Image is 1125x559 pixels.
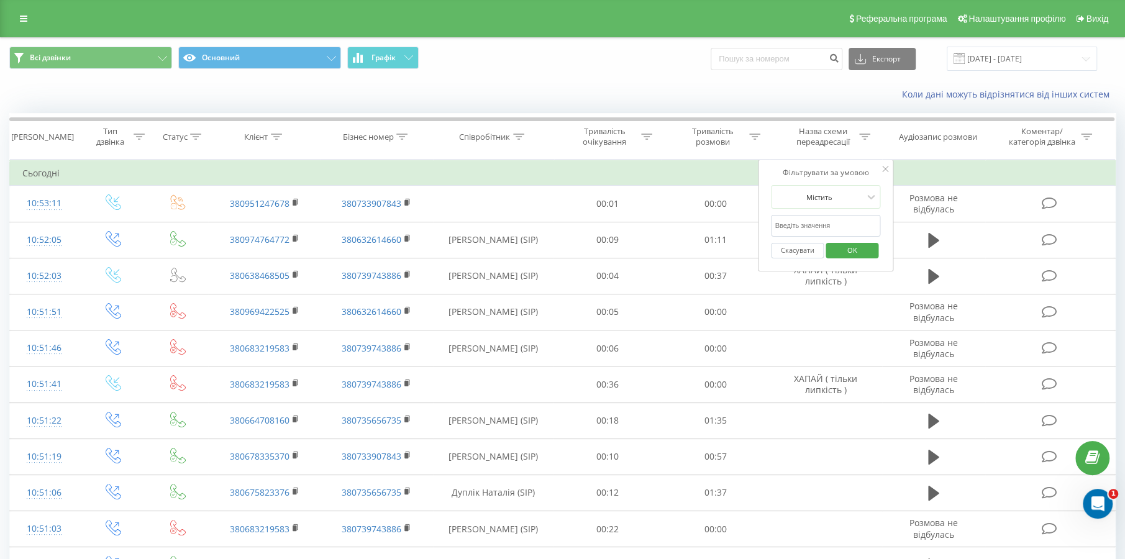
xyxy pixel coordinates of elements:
[433,330,554,366] td: [PERSON_NAME] (SIP)
[433,475,554,511] td: Дуплік Наталія (SIP)
[662,402,770,439] td: 01:35
[433,439,554,475] td: [PERSON_NAME] (SIP)
[553,475,662,511] td: 00:12
[230,306,289,317] a: 380969422525
[899,132,977,142] div: Аудіозапис розмови
[230,486,289,498] a: 380675823376
[342,198,401,209] a: 380733907843
[22,336,66,360] div: 10:51:46
[662,475,770,511] td: 01:37
[909,373,958,396] span: Розмова не відбулась
[553,402,662,439] td: 00:18
[662,294,770,330] td: 00:00
[433,511,554,547] td: [PERSON_NAME] (SIP)
[1005,126,1078,147] div: Коментар/категорія дзвінка
[572,126,638,147] div: Тривалість очікування
[459,132,510,142] div: Співробітник
[342,450,401,462] a: 380733907843
[553,222,662,258] td: 00:09
[22,517,66,541] div: 10:51:03
[22,300,66,324] div: 10:51:51
[22,191,66,216] div: 10:53:11
[662,511,770,547] td: 00:00
[968,14,1065,24] span: Налаштування профілю
[835,240,870,260] span: OK
[22,409,66,433] div: 10:51:22
[10,161,1116,186] td: Сьогодні
[553,439,662,475] td: 00:10
[22,481,66,505] div: 10:51:06
[553,511,662,547] td: 00:22
[230,270,289,281] a: 380638468505
[342,132,393,142] div: Бізнес номер
[553,330,662,366] td: 00:06
[342,234,401,245] a: 380632614660
[826,243,878,258] button: OK
[909,300,958,323] span: Розмова не відбулась
[770,366,882,402] td: ХАПАЙ ( тільки липкість )
[342,414,401,426] a: 380735656735
[22,264,66,288] div: 10:52:03
[162,132,187,142] div: Статус
[230,450,289,462] a: 380678335370
[433,258,554,294] td: [PERSON_NAME] (SIP)
[22,445,66,469] div: 10:51:19
[230,342,289,354] a: 380683219583
[22,228,66,252] div: 10:52:05
[342,378,401,390] a: 380739743886
[433,294,554,330] td: [PERSON_NAME] (SIP)
[230,523,289,535] a: 380683219583
[230,198,289,209] a: 380951247678
[230,378,289,390] a: 380683219583
[342,306,401,317] a: 380632614660
[553,294,662,330] td: 00:05
[342,523,401,535] a: 380739743886
[662,222,770,258] td: 01:11
[433,222,554,258] td: [PERSON_NAME] (SIP)
[711,48,842,70] input: Пошук за номером
[178,47,341,69] button: Основний
[909,337,958,360] span: Розмова не відбулась
[342,270,401,281] a: 380739743886
[662,258,770,294] td: 00:37
[662,330,770,366] td: 00:00
[662,186,770,222] td: 00:00
[22,372,66,396] div: 10:51:41
[771,215,880,237] input: Введіть значення
[371,53,396,62] span: Графік
[771,243,824,258] button: Скасувати
[230,234,289,245] a: 380974764772
[11,132,74,142] div: [PERSON_NAME]
[342,342,401,354] a: 380739743886
[230,414,289,426] a: 380664708160
[9,47,172,69] button: Всі дзвінки
[680,126,746,147] div: Тривалість розмови
[553,258,662,294] td: 00:04
[856,14,947,24] span: Реферальна програма
[662,366,770,402] td: 00:00
[771,166,880,179] div: Фільтрувати за умовою
[790,126,856,147] div: Назва схеми переадресації
[662,439,770,475] td: 00:57
[770,258,882,294] td: ХАПАЙ ( тільки липкість )
[1083,489,1113,519] iframe: Intercom live chat
[90,126,130,147] div: Тип дзвінка
[1086,14,1108,24] span: Вихід
[30,53,71,63] span: Всі дзвінки
[553,186,662,222] td: 00:01
[902,88,1116,100] a: Коли дані можуть відрізнятися вiд інших систем
[433,402,554,439] td: [PERSON_NAME] (SIP)
[347,47,419,69] button: Графік
[1108,489,1118,499] span: 1
[909,192,958,215] span: Розмова не відбулась
[342,486,401,498] a: 380735656735
[244,132,268,142] div: Клієнт
[553,366,662,402] td: 00:36
[849,48,916,70] button: Експорт
[909,517,958,540] span: Розмова не відбулась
